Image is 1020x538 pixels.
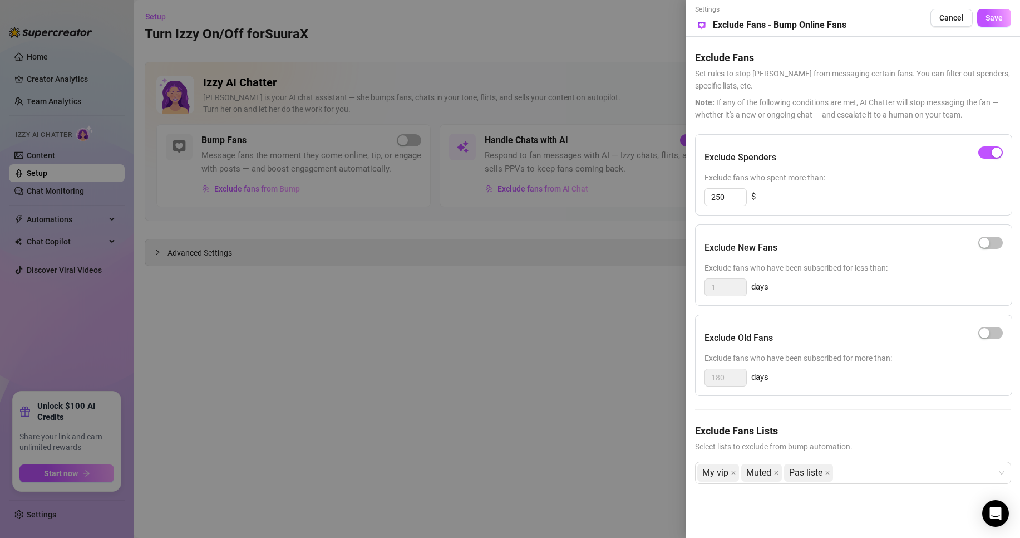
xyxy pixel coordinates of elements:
span: Pas liste [784,464,833,482]
span: Set rules to stop [PERSON_NAME] from messaging certain fans. You can filter out spenders, specifi... [695,67,1011,92]
span: Exclude fans who have been subscribed for more than: [704,352,1003,364]
button: Cancel [930,9,973,27]
span: close [825,470,830,476]
span: Settings [695,4,846,15]
span: days [751,281,768,294]
span: Pas liste [789,464,822,481]
h5: Exclude Old Fans [704,331,773,345]
h5: Exclude Fans [695,50,1011,65]
span: Muted [746,464,771,481]
span: close [773,470,779,476]
span: $ [751,190,756,204]
h5: Exclude Spenders [704,151,776,164]
button: Save [977,9,1011,27]
h5: Exclude Fans Lists [695,423,1011,438]
span: Exclude fans who spent more than: [704,172,1003,184]
span: If any of the following conditions are met, AI Chatter will stop messaging the fan — whether it's... [695,96,1011,121]
span: My vip [702,464,728,481]
h5: Exclude New Fans [704,241,777,255]
span: Cancel [939,13,964,22]
span: days [751,371,768,384]
span: Exclude fans who have been subscribed for less than: [704,262,1003,274]
span: Select lists to exclude from bump automation. [695,441,1011,453]
span: Muted [741,464,782,482]
div: Open Intercom Messenger [982,500,1009,527]
span: close [731,470,736,476]
h5: Exclude Fans - Bump Online Fans [713,18,846,32]
span: Save [985,13,1003,22]
span: Note: [695,98,715,107]
span: My vip [697,464,739,482]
